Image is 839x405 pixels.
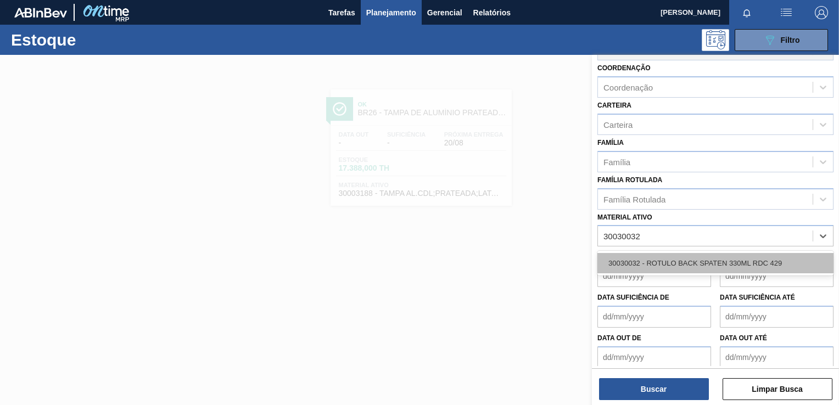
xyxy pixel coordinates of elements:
div: Família Rotulada [603,194,665,204]
input: dd/mm/yyyy [597,265,711,287]
div: Pogramando: nenhum usuário selecionado [702,29,729,51]
label: Data suficiência de [597,294,669,301]
label: Coordenação [597,64,651,72]
label: Data out até [720,334,767,342]
span: Gerencial [427,6,462,19]
label: Carteira [597,102,631,109]
label: Material ativo [597,213,652,221]
label: Data suficiência até [720,294,795,301]
input: dd/mm/yyyy [720,346,834,368]
button: Filtro [735,29,828,51]
h1: Estoque [11,33,169,46]
img: Logout [815,6,828,19]
img: userActions [780,6,793,19]
label: Data out de [597,334,641,342]
label: Família [597,139,624,147]
label: Família Rotulada [597,176,662,184]
button: Notificações [729,5,764,20]
input: dd/mm/yyyy [720,306,834,328]
div: 30030032 - ROTULO BACK SPATEN 330ML RDC 429 [597,253,834,273]
span: Tarefas [328,6,355,19]
div: Coordenação [603,83,653,92]
input: dd/mm/yyyy [720,265,834,287]
img: TNhmsLtSVTkK8tSr43FrP2fwEKptu5GPRR3wAAAABJRU5ErkJggg== [14,8,67,18]
div: Carteira [603,120,633,129]
input: dd/mm/yyyy [597,346,711,368]
span: Filtro [781,36,800,44]
span: Planejamento [366,6,416,19]
div: Família [603,157,630,166]
input: dd/mm/yyyy [597,306,711,328]
span: Relatórios [473,6,511,19]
